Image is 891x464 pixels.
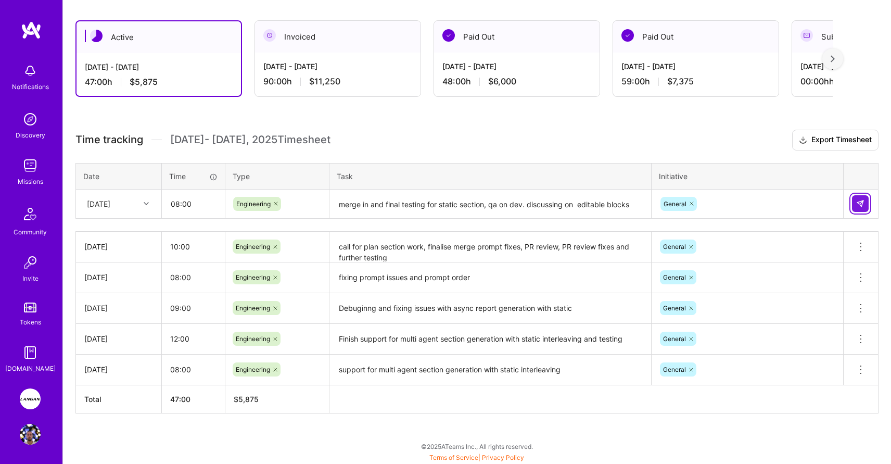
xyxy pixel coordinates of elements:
img: discovery [20,109,41,130]
a: User Avatar [17,424,43,445]
div: Invoiced [255,21,421,53]
div: null [852,195,870,212]
div: Tokens [20,317,41,328]
input: HH:MM [162,264,225,291]
span: General [663,273,686,281]
img: guide book [20,342,41,363]
div: Discovery [16,130,45,141]
div: Notifications [12,81,49,92]
div: [DATE] - [DATE] [442,61,591,72]
span: Time tracking [75,133,143,146]
div: Paid Out [613,21,779,53]
div: Paid Out [434,21,600,53]
img: tokens [24,303,36,312]
th: 47:00 [162,385,225,413]
img: Paid Out [621,29,634,42]
span: $7,375 [667,76,694,87]
textarea: merge in and final testing for static section, qa on dev. discussing on editable blocks [330,191,650,218]
div: © 2025 ATeams Inc., All rights reserved. [62,433,891,459]
span: $6,000 [488,76,516,87]
a: Langan: AI-Copilot for Environmental Site Assessment [17,388,43,409]
div: Active [77,21,241,53]
div: 48:00 h [442,76,591,87]
div: [DATE] [84,272,153,283]
span: Engineering [236,366,270,373]
input: HH:MM [162,356,225,383]
div: [DATE] - [DATE] [85,61,233,72]
i: icon Download [799,135,807,146]
textarea: Debuginng and fixing issues with async report generation with static [330,294,650,323]
i: icon Chevron [144,201,149,206]
span: General [663,335,686,343]
a: Privacy Policy [482,454,524,461]
div: [DATE] [84,241,153,252]
div: Initiative [659,171,836,182]
input: HH:MM [162,325,225,353]
img: Langan: AI-Copilot for Environmental Site Assessment [20,388,41,409]
span: Engineering [236,243,270,250]
div: [DATE] [84,364,153,375]
textarea: call for plan section work, finalise merge prompt fixes, PR review, PR review fixes and further t... [330,233,650,261]
span: Engineering [236,273,270,281]
div: [DATE] [84,333,153,344]
div: Missions [18,176,43,187]
textarea: support for multi agent section generation with static interleaving [330,356,650,384]
span: $ 5,875 [234,395,259,404]
img: bell [20,60,41,81]
span: General [663,366,686,373]
input: HH:MM [162,190,224,218]
span: Engineering [236,200,271,208]
th: Total [76,385,162,413]
textarea: Finish support for multi agent section generation with static interleaving and testing [330,325,650,354]
div: Community [14,227,47,237]
div: Time [169,171,218,182]
div: [DOMAIN_NAME] [5,363,56,374]
img: Submitted [800,29,813,42]
img: Invoiced [263,29,276,42]
span: General [664,200,686,208]
span: | [429,454,524,461]
span: Engineering [236,304,270,312]
a: Terms of Service [429,454,478,461]
span: General [663,304,686,312]
img: teamwork [20,155,41,176]
span: $5,875 [130,77,158,87]
div: 90:00 h [263,76,412,87]
div: Invite [22,273,39,284]
img: Paid Out [442,29,455,42]
th: Task [329,163,652,189]
span: $11,250 [309,76,340,87]
div: [DATE] - [DATE] [621,61,770,72]
div: 47:00 h [85,77,233,87]
img: Submit [856,199,864,208]
span: [DATE] - [DATE] , 2025 Timesheet [170,133,330,146]
img: Community [18,202,43,227]
img: User Avatar [20,424,41,445]
img: logo [21,21,42,40]
img: Active [90,30,103,42]
div: [DATE] - [DATE] [263,61,412,72]
div: 59:00 h [621,76,770,87]
input: HH:MM [162,233,225,260]
th: Date [76,163,162,189]
img: Invite [20,252,41,273]
input: HH:MM [162,294,225,322]
textarea: fixing prompt issues and prompt order [330,264,650,292]
th: Type [225,163,329,189]
img: right [831,55,835,62]
span: General [663,243,686,250]
button: Export Timesheet [792,130,879,151]
div: [DATE] [84,303,153,313]
span: Engineering [236,335,270,343]
div: [DATE] [87,198,110,209]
